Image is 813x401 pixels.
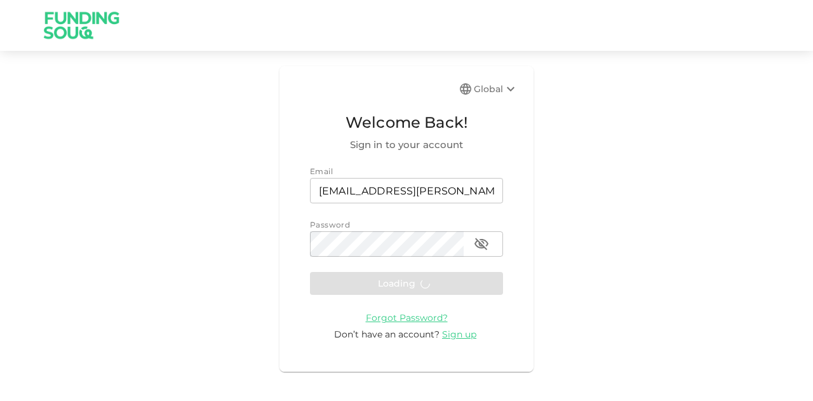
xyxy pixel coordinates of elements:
a: Forgot Password? [366,311,448,323]
span: Sign in to your account [310,137,503,153]
span: Forgot Password? [366,312,448,323]
input: email [310,178,503,203]
span: Don’t have an account? [334,329,440,340]
span: Welcome Back! [310,111,503,135]
input: password [310,231,464,257]
span: Email [310,167,333,176]
div: Global [474,81,518,97]
span: Password [310,220,350,229]
span: Sign up [442,329,476,340]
